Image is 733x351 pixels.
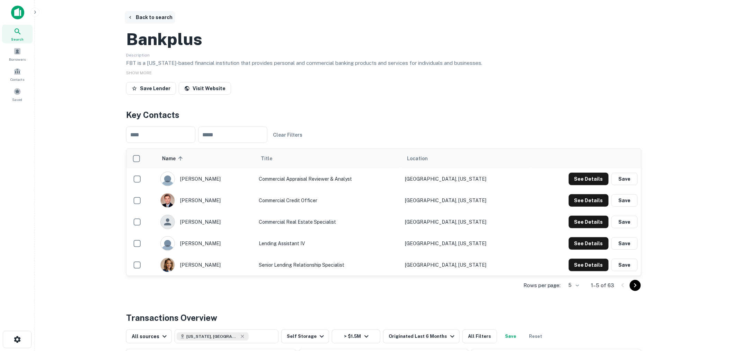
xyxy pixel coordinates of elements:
[261,154,281,163] span: Title
[2,25,33,43] a: Search
[11,6,24,19] img: capitalize-icon.png
[401,254,530,276] td: [GEOGRAPHIC_DATA], [US_STATE]
[126,59,642,67] p: FBT is a [US_STATE]-based financial institution that provides personal and commercial banking pro...
[611,259,638,271] button: Save
[161,194,175,207] img: 1517002252715
[255,190,401,211] td: Commercial Credit Officer
[401,211,530,233] td: [GEOGRAPHIC_DATA], [US_STATE]
[523,281,561,290] p: Rows per page:
[281,329,329,343] button: Self Storage
[2,65,33,84] a: Contacts
[407,154,428,163] span: Location
[401,149,530,168] th: Location
[255,233,401,254] td: Lending Assistant IV
[126,53,150,58] span: Description
[161,172,175,186] img: 9c8pery4andzj6ohjkjp54ma2
[591,281,615,290] p: 1–5 of 63
[611,173,638,185] button: Save
[255,149,401,168] th: Title
[462,329,497,343] button: All Filters
[383,329,459,343] button: Originated Last 6 Months
[161,258,175,272] img: 1692209573521
[564,280,580,290] div: 5
[500,329,522,343] button: Save your search to get updates of matches that match your search criteria.
[179,82,231,95] a: Visit Website
[611,237,638,250] button: Save
[255,254,401,276] td: Senior Lending Relationship Specialist
[611,216,638,228] button: Save
[160,193,252,208] div: [PERSON_NAME]
[569,259,609,271] button: See Details
[160,215,252,229] div: [PERSON_NAME]
[126,311,217,324] h4: Transactions Overview
[160,236,252,251] div: [PERSON_NAME]
[9,57,26,62] span: Borrowers
[126,29,202,49] h2: Bankplus
[630,280,641,291] button: Go to next page
[569,194,609,207] button: See Details
[2,85,33,104] a: Saved
[401,190,530,211] td: [GEOGRAPHIC_DATA], [US_STATE]
[2,45,33,63] a: Borrowers
[255,168,401,190] td: Commercial Appraisal Reviewer & Analyst
[270,129,305,141] button: Clear Filters
[160,258,252,272] div: [PERSON_NAME]
[11,36,24,42] span: Search
[401,233,530,254] td: [GEOGRAPHIC_DATA], [US_STATE]
[332,329,380,343] button: > $1.5M
[132,332,169,341] div: All sources
[126,70,152,75] span: SHOW MORE
[162,154,185,163] span: Name
[126,82,176,95] button: Save Lender
[157,149,256,168] th: Name
[160,172,252,186] div: [PERSON_NAME]
[569,237,609,250] button: See Details
[186,333,238,340] span: [US_STATE], [GEOGRAPHIC_DATA]
[10,77,24,82] span: Contacts
[12,97,23,102] span: Saved
[698,296,733,329] iframe: Chat Widget
[569,173,609,185] button: See Details
[126,109,642,121] h4: Key Contacts
[126,329,172,343] button: All sources
[255,211,401,233] td: Commercial Real Estate Specialist
[569,216,609,228] button: See Details
[161,237,175,250] img: 9c8pery4andzj6ohjkjp54ma2
[401,168,530,190] td: [GEOGRAPHIC_DATA], [US_STATE]
[525,329,547,343] button: Reset
[126,149,641,276] div: scrollable content
[125,11,175,24] button: Back to search
[611,194,638,207] button: Save
[389,332,456,341] div: Originated Last 6 Months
